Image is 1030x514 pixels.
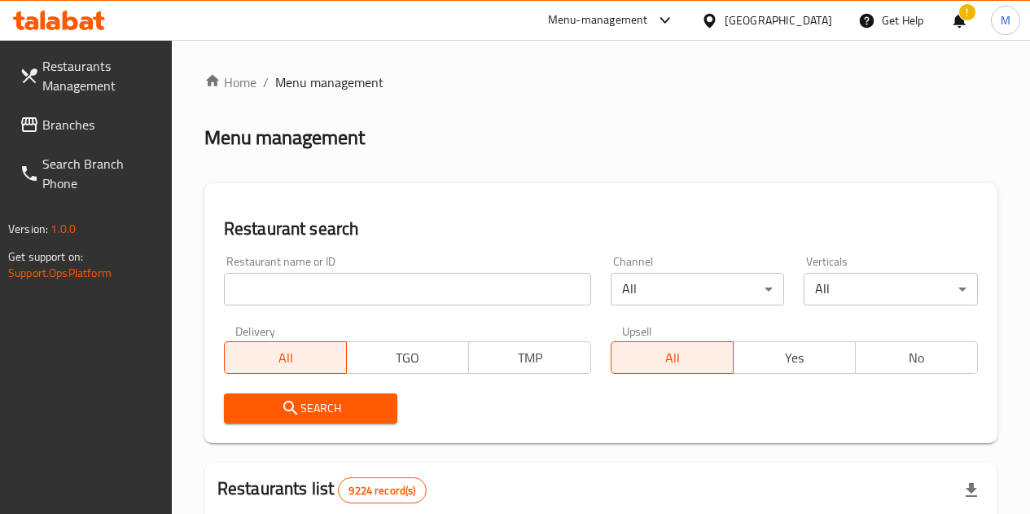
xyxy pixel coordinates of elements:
[7,144,172,203] a: Search Branch Phone
[346,341,469,374] button: TGO
[7,46,172,105] a: Restaurants Management
[622,325,652,336] label: Upsell
[204,72,256,92] a: Home
[224,217,978,241] h2: Restaurant search
[224,341,347,374] button: All
[42,154,159,193] span: Search Branch Phone
[8,218,48,239] span: Version:
[548,11,648,30] div: Menu-management
[733,341,856,374] button: Yes
[42,115,159,134] span: Branches
[263,72,269,92] li: /
[952,471,991,510] div: Export file
[231,346,340,370] span: All
[725,11,832,29] div: [GEOGRAPHIC_DATA]
[8,246,83,267] span: Get support on:
[611,341,734,374] button: All
[740,346,849,370] span: Yes
[8,262,112,283] a: Support.OpsPlatform
[804,273,978,305] div: All
[204,125,365,151] h2: Menu management
[275,72,384,92] span: Menu management
[476,346,585,370] span: TMP
[50,218,76,239] span: 1.0.0
[855,341,978,374] button: No
[237,398,385,419] span: Search
[339,483,425,499] span: 9224 record(s)
[338,477,426,503] div: Total records count
[1001,11,1010,29] span: M
[204,72,997,92] nav: breadcrumb
[224,393,398,424] button: Search
[42,56,159,95] span: Restaurants Management
[224,273,591,305] input: Search for restaurant name or ID..
[235,325,276,336] label: Delivery
[618,346,727,370] span: All
[862,346,971,370] span: No
[468,341,591,374] button: TMP
[611,273,785,305] div: All
[353,346,462,370] span: TGO
[217,477,427,503] h2: Restaurants list
[7,105,172,144] a: Branches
